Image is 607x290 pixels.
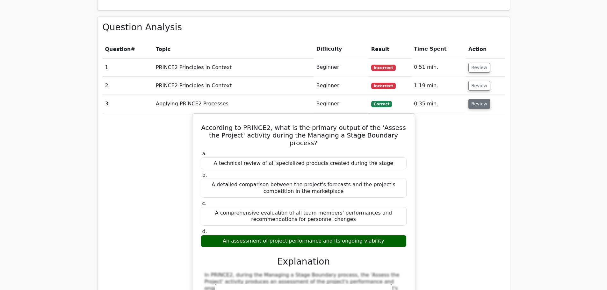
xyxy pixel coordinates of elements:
[103,40,153,58] th: #
[468,63,490,73] button: Review
[371,83,396,89] span: Incorrect
[153,58,314,76] td: PRINCE2 Principles in Context
[103,77,153,95] td: 2
[153,95,314,113] td: Applying PRINCE2 Processes
[371,101,392,107] span: Correct
[371,65,396,71] span: Incorrect
[468,99,490,109] button: Review
[205,256,403,267] h3: Explanation
[103,95,153,113] td: 3
[314,40,368,58] th: Difficulty
[468,81,490,91] button: Review
[202,200,207,206] span: c.
[105,46,131,52] span: Question
[201,235,407,247] div: An assessment of project performance and its ongoing viability
[153,40,314,58] th: Topic
[411,95,466,113] td: 0:35 min.
[201,179,407,198] div: A detailed comparison between the project's forecasts and the project's competition in the market...
[314,58,368,76] td: Beginner
[466,40,504,58] th: Action
[411,77,466,95] td: 1:19 min.
[411,58,466,76] td: 0:51 min.
[202,172,207,178] span: b.
[369,40,411,58] th: Result
[202,228,207,234] span: d.
[314,95,368,113] td: Beginner
[314,77,368,95] td: Beginner
[201,207,407,226] div: A comprehensive evaluation of all team members' performances and recommendations for personnel ch...
[201,157,407,170] div: A technical review of all specialized products created during the stage
[103,58,153,76] td: 1
[411,40,466,58] th: Time Spent
[202,151,207,157] span: a.
[103,22,505,33] h3: Question Analysis
[153,77,314,95] td: PRINCE2 Principles in Context
[200,124,407,147] h5: According to PRINCE2, what is the primary output of the 'Assess the Project' activity during the ...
